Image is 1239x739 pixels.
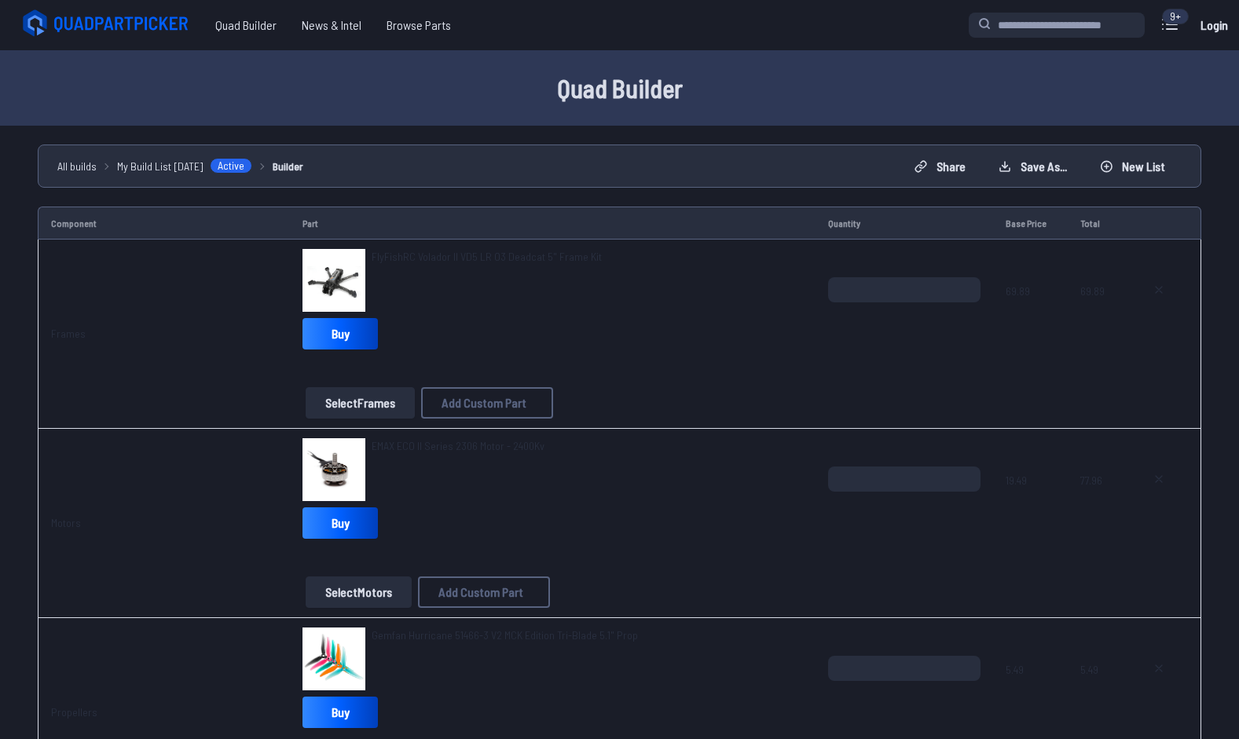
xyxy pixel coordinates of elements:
[117,158,252,174] a: My Build List [DATE]Active
[418,576,550,608] button: Add Custom Part
[1080,656,1114,731] span: 5.49
[372,438,544,454] a: EMAX ECO II Series 2306 Motor - 2400Kv
[302,387,418,419] a: SelectFrames
[1080,277,1114,353] span: 69.89
[302,627,365,690] img: image
[117,69,1123,107] h1: Quad Builder
[374,9,464,41] a: Browse Parts
[289,9,374,41] a: News & Intel
[816,207,992,240] td: Quantity
[38,207,290,240] td: Component
[372,249,602,265] a: FlyFishRC Volador II VD5 LR O3 Deadcat 5" Frame Kit
[51,327,86,340] a: Frames
[117,158,203,174] span: My Build List [DATE]
[302,438,365,501] img: image
[203,9,289,41] a: Quad Builder
[51,516,81,529] a: Motors
[1087,154,1179,179] button: New List
[372,439,544,452] span: EMAX ECO II Series 2306 Motor - 2400Kv
[210,158,252,174] span: Active
[1006,466,1056,542] span: 19.49
[302,697,378,728] a: Buy
[302,576,415,608] a: SelectMotors
[442,397,526,409] span: Add Custom Part
[993,207,1069,240] td: Base Price
[1162,9,1189,24] div: 9+
[372,627,638,643] a: Gemfan Hurricane 51466-3 V2 MCK Edition Tri-Blade 5.1" Prop
[1006,656,1056,731] span: 5.49
[901,154,979,179] button: Share
[51,705,97,719] a: Propellers
[372,250,602,263] span: FlyFishRC Volador II VD5 LR O3 Deadcat 5" Frame Kit
[985,154,1080,179] button: Save as...
[1006,277,1056,353] span: 69.89
[1068,207,1127,240] td: Total
[273,158,303,174] a: Builder
[372,628,638,642] span: Gemfan Hurricane 51466-3 V2 MCK Edition Tri-Blade 5.1" Prop
[421,387,553,419] button: Add Custom Part
[290,207,816,240] td: Part
[306,387,415,419] button: SelectFrames
[302,507,378,539] a: Buy
[306,576,412,608] button: SelectMotors
[57,158,97,174] a: All builds
[1195,9,1233,41] a: Login
[302,249,365,312] img: image
[302,318,378,349] a: Buy
[438,586,523,598] span: Add Custom Part
[1080,466,1114,542] span: 77.96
